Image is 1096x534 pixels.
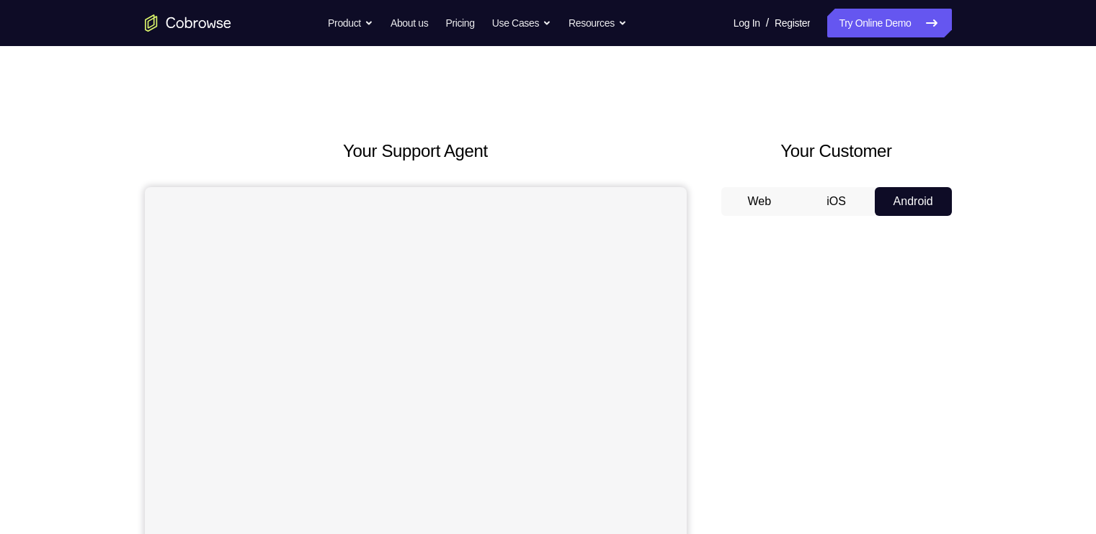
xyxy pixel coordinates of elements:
[721,138,952,164] h2: Your Customer
[734,9,760,37] a: Log In
[875,187,952,216] button: Android
[827,9,951,37] a: Try Online Demo
[391,9,428,37] a: About us
[798,187,875,216] button: iOS
[721,187,798,216] button: Web
[445,9,474,37] a: Pricing
[145,138,687,164] h2: Your Support Agent
[328,9,373,37] button: Product
[492,9,551,37] button: Use Cases
[766,14,769,32] span: /
[145,14,231,32] a: Go to the home page
[775,9,810,37] a: Register
[569,9,627,37] button: Resources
